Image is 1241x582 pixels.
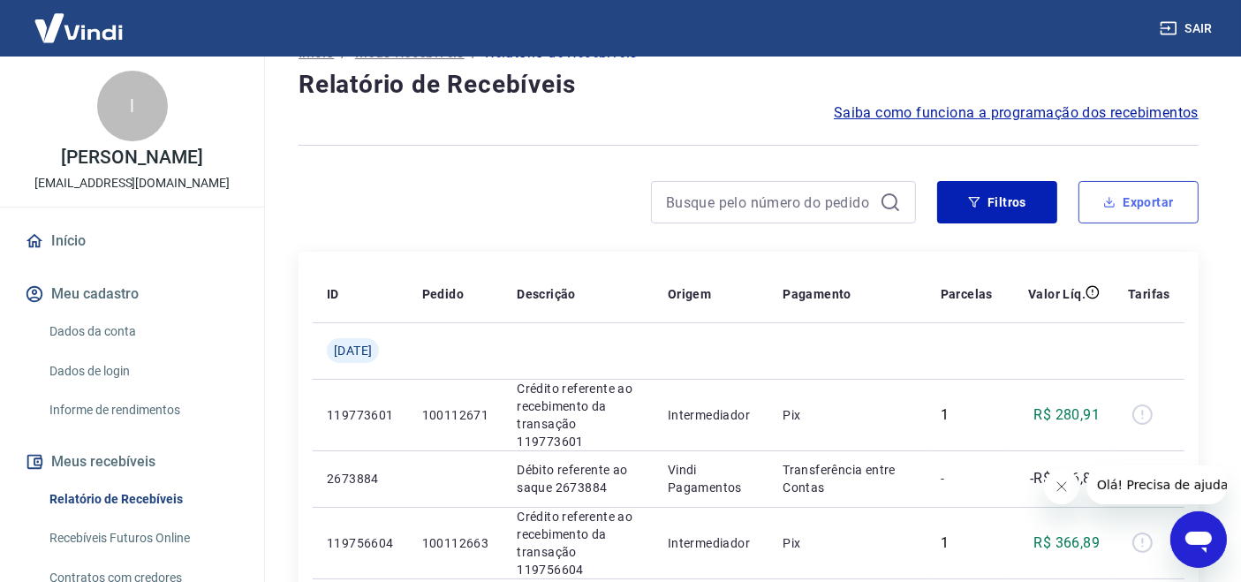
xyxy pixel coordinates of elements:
[299,67,1199,102] h4: Relatório de Recebíveis
[941,285,993,303] p: Parcelas
[422,406,489,424] p: 100112671
[1078,181,1199,223] button: Exportar
[42,392,243,428] a: Informe de rendimentos
[666,189,873,215] input: Busque pelo número do pedido
[1028,285,1086,303] p: Valor Líq.
[42,520,243,556] a: Recebíveis Futuros Online
[783,406,912,424] p: Pix
[422,534,489,552] p: 100112663
[42,314,243,350] a: Dados da conta
[34,174,230,193] p: [EMAIL_ADDRESS][DOMAIN_NAME]
[21,442,243,481] button: Meus recebíveis
[11,12,148,26] span: Olá! Precisa de ajuda?
[1034,533,1101,554] p: R$ 366,89
[327,406,394,424] p: 119773601
[1128,285,1170,303] p: Tarifas
[42,481,243,518] a: Relatório de Recebíveis
[1086,465,1227,504] iframe: Mensagem da empresa
[783,461,912,496] p: Transferência entre Contas
[327,285,339,303] p: ID
[668,285,711,303] p: Origem
[834,102,1199,124] a: Saiba como funciona a programação dos recebimentos
[668,534,754,552] p: Intermediador
[422,285,464,303] p: Pedido
[517,508,639,578] p: Crédito referente ao recebimento da transação 119756604
[941,470,993,488] p: -
[783,534,912,552] p: Pix
[937,181,1057,223] button: Filtros
[517,461,639,496] p: Débito referente ao saque 2673884
[941,406,993,423] div: 1
[1034,404,1101,426] p: R$ 280,91
[1170,511,1227,568] iframe: Botão para abrir a janela de mensagens
[1030,468,1100,489] p: -R$ 116,85
[517,380,639,450] p: Crédito referente ao recebimento da transação 119773601
[668,461,754,496] p: Vindi Pagamentos
[1156,12,1220,45] button: Sair
[21,1,136,55] img: Vindi
[1044,469,1079,504] iframe: Fechar mensagem
[61,148,202,167] p: [PERSON_NAME]
[941,534,993,551] div: 1
[334,342,372,359] span: [DATE]
[42,353,243,389] a: Dados de login
[783,285,851,303] p: Pagamento
[97,71,168,141] div: l
[327,470,394,488] p: 2673884
[327,534,394,552] p: 119756604
[517,285,576,303] p: Descrição
[21,222,243,261] a: Início
[668,406,754,424] p: Intermediador
[21,275,243,314] button: Meu cadastro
